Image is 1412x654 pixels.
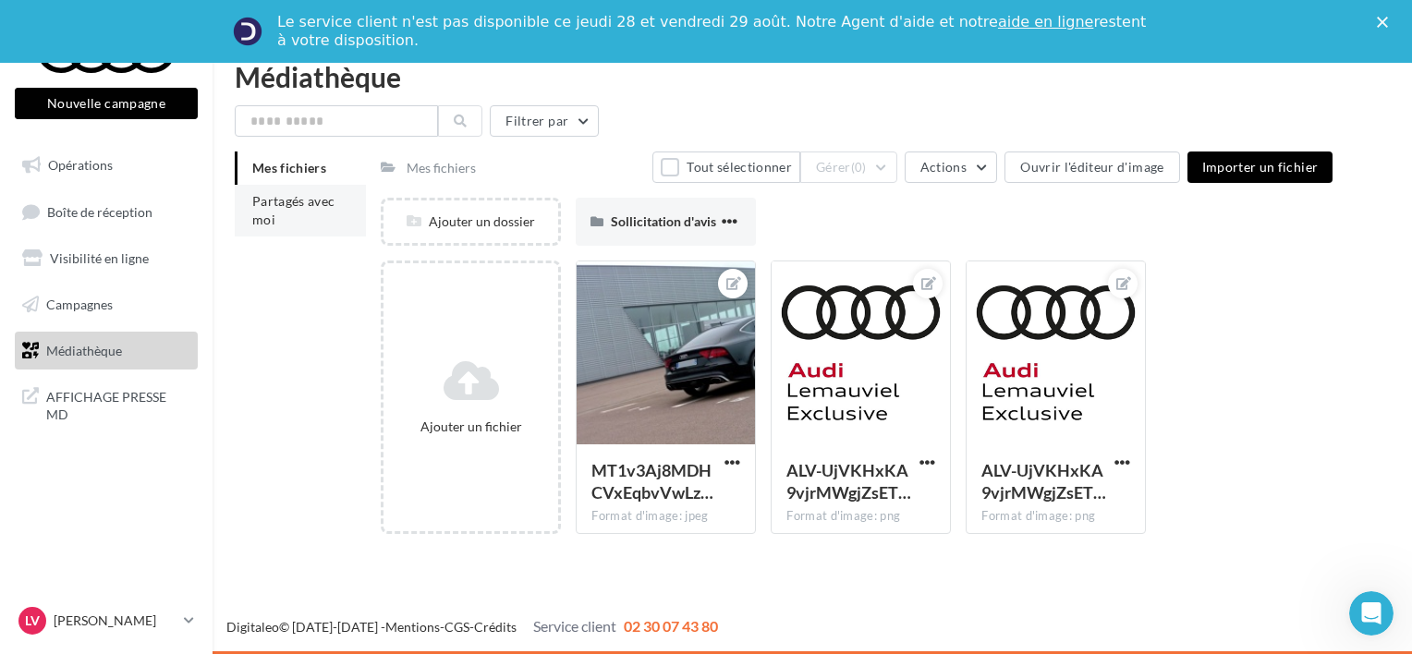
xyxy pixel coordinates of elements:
span: 02 30 07 43 80 [624,617,718,635]
div: Fermer [1377,17,1395,28]
span: AFFICHAGE PRESSE MD [46,384,190,424]
a: Crédits [474,619,517,635]
a: Boîte de réception [11,192,201,232]
span: Boîte de réception [47,203,152,219]
button: Filtrer par [490,105,599,137]
span: Importer un fichier [1202,159,1319,175]
span: (0) [851,160,867,175]
span: ALV-UjVKHxKA9vjrMWgjZsETjTY8-GePi5GTxiU7V7n7vTpoBnoKTsWF [981,460,1106,503]
img: Profile image for Service-Client [233,17,262,46]
span: Service client [533,617,616,635]
span: Campagnes [46,297,113,312]
a: Mentions [385,619,440,635]
iframe: Intercom live chat [1349,591,1394,636]
button: Gérer(0) [800,151,897,183]
button: Actions [905,151,997,183]
a: Opérations [11,146,201,185]
span: Médiathèque [46,342,122,357]
a: Campagnes [11,285,201,324]
button: Ouvrir l'éditeur d'image [1004,151,1179,183]
div: Format d'image: jpeg [591,508,740,525]
a: Digitaleo [226,619,279,635]
span: Sollicitation d'avis [611,213,716,229]
button: Nouvelle campagne [15,88,198,119]
span: MT1v3Aj8MDHCVxEqbvVwLzz37o3ST89a9_UFqY_0ZBDFDdM-nk1fNlADWCDGGZprtfi-gVvM8jyIz-P9Rw=s0 [591,460,713,503]
div: Ajouter un dossier [383,212,558,231]
a: aide en ligne [998,13,1093,30]
span: Partagés avec moi [252,193,335,227]
a: Médiathèque [11,332,201,370]
p: [PERSON_NAME] [54,612,176,630]
span: LV [25,612,40,630]
span: © [DATE]-[DATE] - - - [226,619,718,635]
span: Mes fichiers [252,160,326,176]
div: Format d'image: png [786,508,935,525]
button: Tout sélectionner [652,151,800,183]
a: LV [PERSON_NAME] [15,603,198,638]
a: CGS [444,619,469,635]
button: Importer un fichier [1187,151,1333,183]
div: Le service client n'est pas disponible ce jeudi 28 et vendredi 29 août. Notre Agent d'aide et not... [277,13,1150,50]
span: Opérations [48,157,113,173]
div: Ajouter un fichier [391,418,551,436]
a: AFFICHAGE PRESSE MD [11,377,201,431]
div: Mes fichiers [407,159,476,177]
div: Format d'image: png [981,508,1130,525]
a: Visibilité en ligne [11,239,201,278]
span: ALV-UjVKHxKA9vjrMWgjZsETjTY8-GePi5GTxiU7V7n7vTpoBnoKTsWF [786,460,911,503]
div: Médiathèque [235,63,1390,91]
span: Actions [920,159,967,175]
span: Visibilité en ligne [50,250,149,266]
